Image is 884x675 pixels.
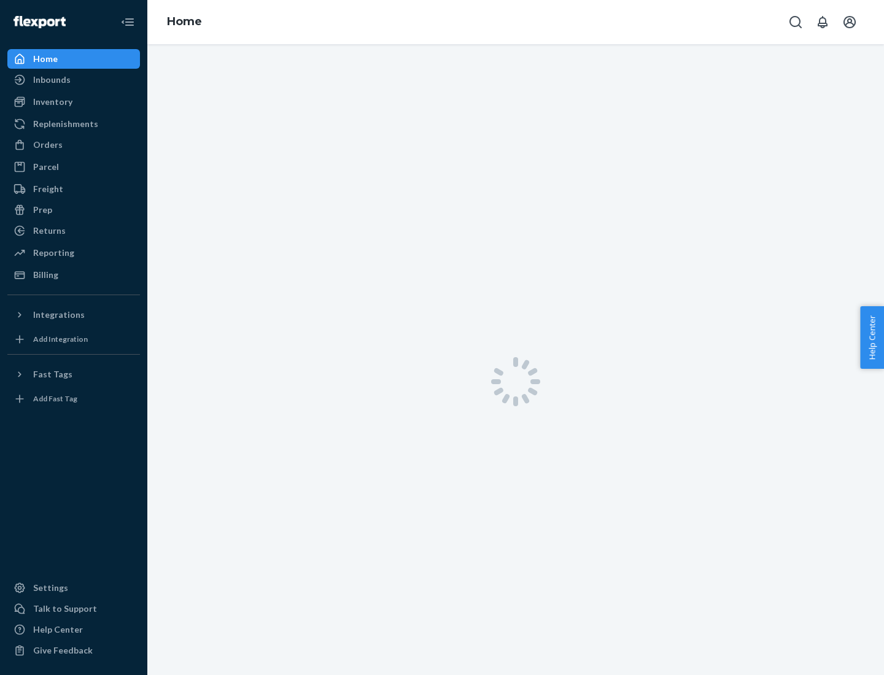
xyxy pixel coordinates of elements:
div: Give Feedback [33,644,93,657]
div: Orders [33,139,63,151]
div: Home [33,53,58,65]
div: Prep [33,204,52,216]
a: Settings [7,578,140,598]
div: Integrations [33,309,85,321]
a: Add Fast Tag [7,389,140,409]
div: Billing [33,269,58,281]
button: Open notifications [810,10,835,34]
button: Open Search Box [783,10,808,34]
div: Help Center [33,623,83,636]
div: Parcel [33,161,59,173]
button: Give Feedback [7,641,140,660]
img: Flexport logo [14,16,66,28]
div: Settings [33,582,68,594]
a: Home [167,15,202,28]
div: Returns [33,225,66,237]
a: Inbounds [7,70,140,90]
a: Replenishments [7,114,140,134]
button: Integrations [7,305,140,325]
a: Home [7,49,140,69]
button: Help Center [860,306,884,369]
a: Freight [7,179,140,199]
a: Returns [7,221,140,241]
div: Inbounds [33,74,71,86]
a: Inventory [7,92,140,112]
a: Talk to Support [7,599,140,619]
a: Reporting [7,243,140,263]
div: Fast Tags [33,368,72,380]
button: Close Navigation [115,10,140,34]
a: Help Center [7,620,140,639]
a: Orders [7,135,140,155]
div: Add Integration [33,334,88,344]
div: Add Fast Tag [33,393,77,404]
div: Reporting [33,247,74,259]
div: Talk to Support [33,603,97,615]
div: Replenishments [33,118,98,130]
button: Open account menu [837,10,862,34]
div: Freight [33,183,63,195]
a: Add Integration [7,330,140,349]
div: Inventory [33,96,72,108]
button: Fast Tags [7,364,140,384]
a: Billing [7,265,140,285]
a: Prep [7,200,140,220]
ol: breadcrumbs [157,4,212,40]
a: Parcel [7,157,140,177]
